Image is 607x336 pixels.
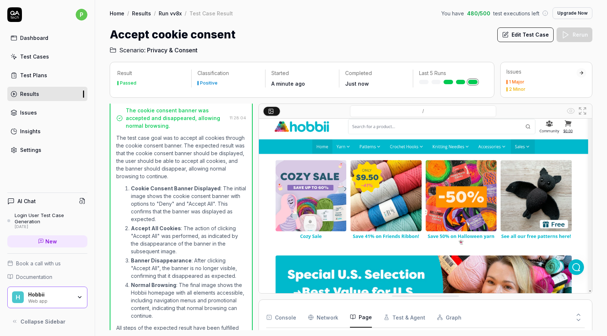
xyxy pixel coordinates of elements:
div: Test Cases [20,53,49,60]
a: Scenario:Privacy & Consent [110,46,197,55]
span: Collapse Sidebar [20,318,65,325]
button: Network [308,307,338,328]
button: Page [350,307,372,328]
button: Upgrade Now [553,7,592,19]
button: p [76,7,87,22]
img: Screenshot [259,85,592,293]
div: The cookie consent banner was accepted and disappeared, allowing normal browsing. [126,107,227,130]
p: The test case goal was to accept all cookies through the cookie consent banner. The expected resu... [116,134,246,180]
p: : After clicking "Accept All", the banner is no longer visible, confirming that it disappeared as... [131,257,246,280]
span: Book a call with us [16,260,61,267]
span: Documentation [16,273,52,281]
a: Test Cases [7,49,87,64]
span: Scenario: [118,46,146,55]
a: Run vv8x [159,10,182,17]
span: You have [441,10,464,17]
a: Book a call with us [7,260,87,267]
button: Test & Agent [384,307,425,328]
div: Login User Test Case Generation [15,212,87,224]
button: Open in full screen [577,105,588,117]
button: Show all interative elements [565,105,577,117]
p: Result [117,70,185,77]
div: Positive [200,81,218,85]
div: Hobbii [28,291,72,298]
button: Graph [437,307,461,328]
div: Test Plans [20,71,47,79]
a: Results [7,87,87,101]
div: Issues [20,109,37,116]
button: Collapse Sidebar [7,314,87,329]
div: 2 Minor [509,87,525,92]
div: Test Case Result [189,10,233,17]
span: 480 / 500 [467,10,490,17]
a: Results [132,10,151,17]
a: Dashboard [7,31,87,45]
button: Rerun [557,27,592,42]
a: Insights [7,124,87,138]
p: : The action of clicking "Accept All" was performed, as indicated by the disappearance of the ban... [131,224,246,255]
div: / [185,10,186,17]
span: Privacy & Consent [147,46,197,55]
time: 11:28:04 [230,115,246,120]
div: Issues [506,68,577,75]
p: : The initial image shows the cookie consent banner with options to "Deny" and "Accept All". This... [131,184,246,223]
span: p [76,9,87,20]
div: Passed [120,81,136,85]
p: Completed [345,70,407,77]
h1: Accept cookie consent [110,26,235,43]
div: Settings [20,146,41,154]
strong: Accept All Cookies [131,225,181,231]
div: 1 Major [509,80,524,84]
a: Settings [7,143,87,157]
time: A minute ago [271,81,305,87]
div: / [154,10,156,17]
div: Web app [28,298,72,303]
span: H [12,291,24,303]
a: Documentation [7,273,87,281]
p: : The final image shows the Hobbii homepage with all elements accessible, including navigation me... [131,281,246,320]
p: Last 5 Runs [419,70,481,77]
a: New [7,235,87,247]
div: / [127,10,129,17]
p: Classification [197,70,259,77]
h4: AI Chat [18,197,36,205]
div: Dashboard [20,34,48,42]
a: Test Plans [7,68,87,82]
a: Login User Test Case Generation[DATE] [7,212,87,229]
a: Home [110,10,124,17]
span: test executions left [493,10,539,17]
p: Started [271,70,333,77]
span: New [45,238,57,245]
div: Insights [20,127,41,135]
a: Issues [7,105,87,120]
div: [DATE] [15,224,87,229]
time: Just now [345,81,369,87]
strong: Banner Disappearance [131,257,192,264]
button: Console [266,307,296,328]
strong: Normal Browsing [131,282,176,288]
div: Results [20,90,39,98]
button: Edit Test Case [497,27,554,42]
button: HHobbiiWeb app [7,287,87,309]
strong: Cookie Consent Banner Displayed [131,185,220,191]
